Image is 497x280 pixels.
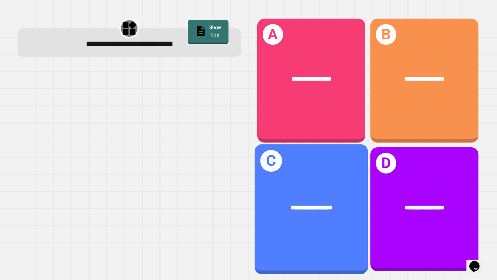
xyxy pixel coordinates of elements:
h1: D [376,153,397,174]
h1: C [260,150,282,172]
a: Show tip [188,20,228,44]
h1: A [263,24,283,45]
h1: B [376,24,397,45]
iframe: chat widget [466,251,490,273]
